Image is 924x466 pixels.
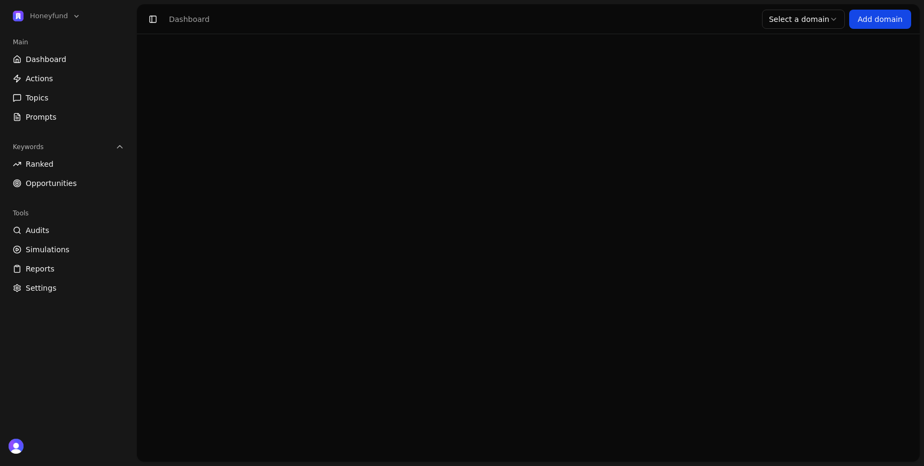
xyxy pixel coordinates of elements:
span: Settings [26,283,56,293]
span: Actions [26,73,53,84]
a: Dashboard [9,51,128,68]
a: Simulations [9,241,128,258]
a: Add domain [849,10,911,29]
span: Topics [26,92,49,103]
span: Opportunities [26,178,77,189]
img: 's logo [9,439,24,454]
a: Prompts [9,108,128,126]
button: Open user button [9,439,24,454]
a: Reports [9,260,128,277]
a: Topics [9,89,128,106]
div: Dashboard [169,14,210,25]
div: Tools [9,205,128,222]
a: Audits [9,222,128,239]
span: Reports [26,263,55,274]
span: Audits [26,225,49,236]
span: Dashboard [26,54,66,65]
a: Settings [9,279,128,297]
span: Simulations [26,244,70,255]
a: Opportunities [9,175,128,192]
span: Honeyfund [30,11,68,21]
a: Ranked [9,156,128,173]
button: Open organization switcher [9,9,85,24]
span: Ranked [26,159,53,169]
div: Main [9,34,128,51]
a: Actions [9,70,128,87]
span: Prompts [26,112,57,122]
button: Keywords [9,138,128,156]
img: Honeyfund [13,11,24,21]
